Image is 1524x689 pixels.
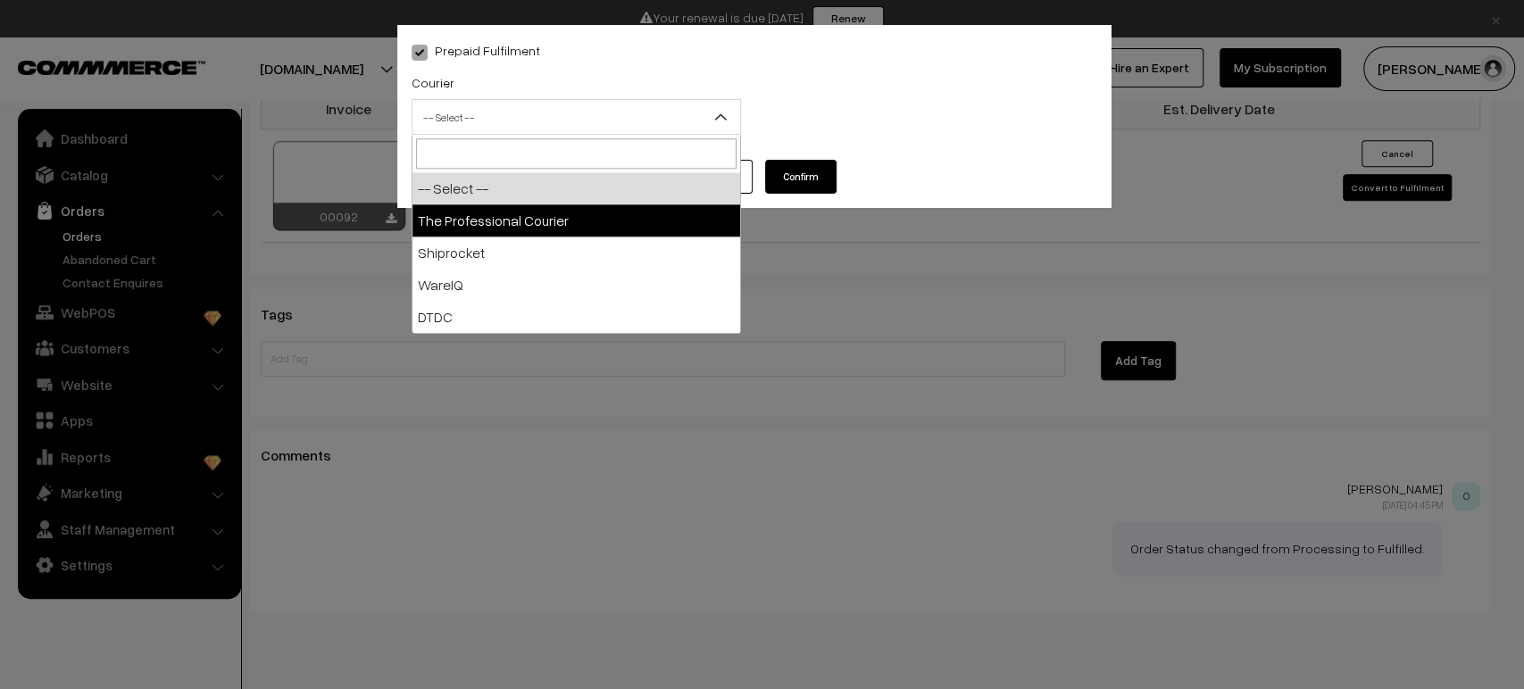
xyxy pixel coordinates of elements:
li: -- Select -- [412,172,740,204]
span: -- Select -- [412,102,740,133]
li: WareIQ [412,269,740,301]
label: Courier [412,73,454,92]
li: The Professional Courier [412,204,740,237]
span: -- Select -- [412,99,741,135]
label: Prepaid Fulfilment [412,41,540,60]
li: Shiprocket [412,237,740,269]
button: Confirm [765,160,837,194]
li: DTDC [412,301,740,333]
